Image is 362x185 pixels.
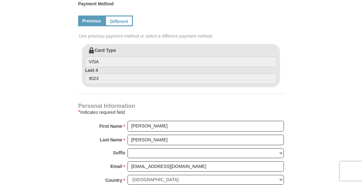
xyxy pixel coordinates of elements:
[78,1,284,10] label: Payment Method
[105,15,133,26] a: Different
[85,57,277,67] input: Card Type
[79,33,284,39] span: Use previous payment method or select a different payment method.
[113,148,125,157] strong: Suffix
[78,108,284,116] div: Indicates required field
[78,15,105,26] a: Previous
[85,73,277,84] input: Last 4
[85,67,277,84] label: Last 4
[110,162,122,171] strong: Email
[99,122,122,131] strong: First Name
[85,47,277,67] label: Card Type
[78,103,284,108] h4: Personal Information
[100,135,122,144] strong: Last Name
[105,176,122,185] strong: Country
